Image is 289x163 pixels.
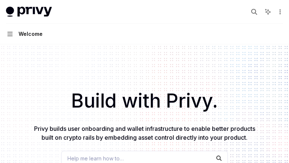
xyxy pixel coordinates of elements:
span: Help me learn how to… [67,154,124,162]
div: Welcome [19,30,43,38]
span: Privy builds user onboarding and wallet infrastructure to enable better products built on crypto ... [34,125,255,141]
h1: Build with Privy. [12,86,277,115]
img: light logo [6,7,52,17]
button: More actions [276,7,283,17]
